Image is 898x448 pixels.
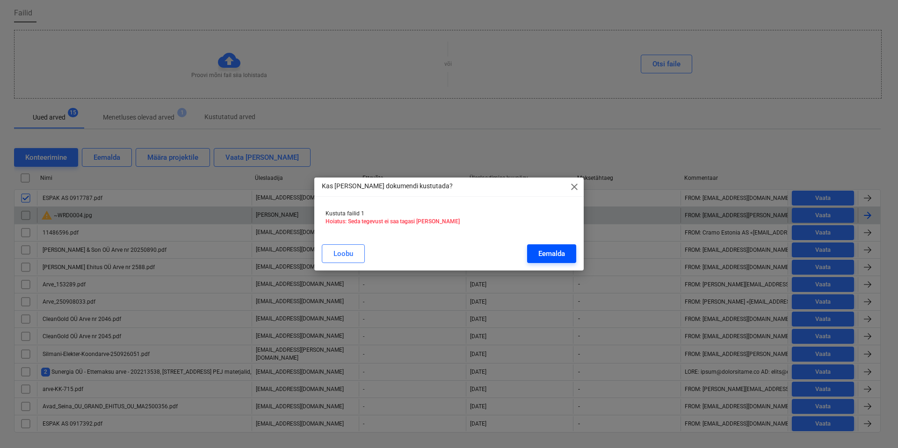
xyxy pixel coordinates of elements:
[322,244,365,263] button: Loobu
[333,248,353,260] div: Loobu
[326,218,572,226] p: Hoiatus: Seda tegevust ei saa tagasi [PERSON_NAME]
[527,244,576,263] button: Eemalda
[851,403,898,448] iframe: Chat Widget
[538,248,565,260] div: Eemalda
[322,181,453,191] p: Kas [PERSON_NAME] dokumendi kustutada?
[569,181,580,192] span: close
[326,210,572,218] p: Kustuta failid 1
